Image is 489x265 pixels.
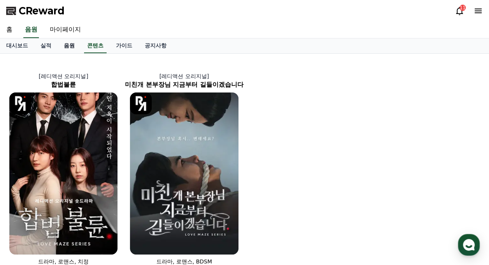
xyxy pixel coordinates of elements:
[100,200,149,220] a: 설정
[9,92,31,114] img: [object Object] Logo
[44,22,87,38] a: 마이페이지
[9,92,117,255] img: 합법불륜
[3,72,124,80] p: [레디액션 오리지널]
[2,200,51,220] a: 홈
[38,258,89,265] span: 드라마, 로맨스, 치정
[58,38,81,53] a: 음원
[51,200,100,220] a: 대화
[130,92,152,114] img: [object Object] Logo
[124,80,244,89] h2: 미친개 본부장님 지금부터 길들이겠습니다
[23,22,39,38] a: 음원
[130,92,238,255] img: 미친개 본부장님 지금부터 길들이겠습니다
[138,38,173,53] a: 공지사항
[25,212,29,218] span: 홈
[19,5,65,17] span: CReward
[71,213,81,219] span: 대화
[3,80,124,89] h2: 합법불륜
[110,38,138,53] a: 가이드
[84,38,107,53] a: 콘텐츠
[120,212,130,218] span: 설정
[455,6,464,16] a: 11
[34,38,58,53] a: 실적
[124,72,244,80] p: [레디액션 오리지널]
[156,258,212,265] span: 드라마, 로맨스, BDSM
[6,5,65,17] a: CReward
[459,5,466,11] div: 11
